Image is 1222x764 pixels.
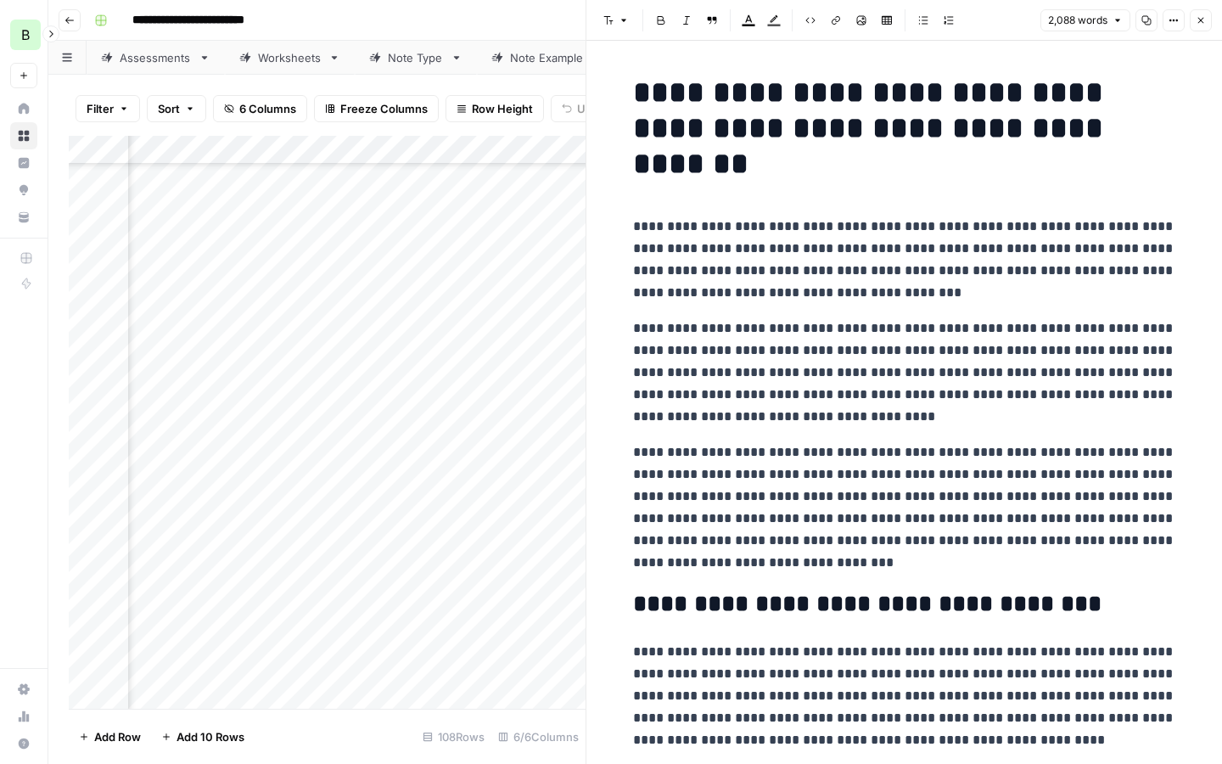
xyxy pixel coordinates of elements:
[10,122,37,149] a: Browse
[477,41,617,75] a: Note Example
[388,49,444,66] div: Note Type
[340,100,428,117] span: Freeze Columns
[87,100,114,117] span: Filter
[147,95,206,122] button: Sort
[1048,13,1107,28] span: 2,088 words
[76,95,140,122] button: Filter
[10,95,37,122] a: Home
[213,95,307,122] button: 6 Columns
[10,730,37,757] button: Help + Support
[314,95,439,122] button: Freeze Columns
[258,49,322,66] div: Worksheets
[69,723,151,750] button: Add Row
[10,149,37,177] a: Insights
[10,204,37,231] a: Your Data
[1040,9,1130,31] button: 2,088 words
[416,723,491,750] div: 108 Rows
[491,723,586,750] div: 6/6 Columns
[577,100,606,117] span: Undo
[10,676,37,703] a: Settings
[510,49,584,66] div: Note Example
[177,728,244,745] span: Add 10 Rows
[10,703,37,730] a: Usage
[94,728,141,745] span: Add Row
[120,49,192,66] div: Assessments
[355,41,477,75] a: Note Type
[10,14,37,56] button: Workspace: Blueprint
[239,100,296,117] span: 6 Columns
[21,25,30,45] span: B
[472,100,533,117] span: Row Height
[10,177,37,204] a: Opportunities
[87,41,225,75] a: Assessments
[151,723,255,750] button: Add 10 Rows
[446,95,544,122] button: Row Height
[158,100,180,117] span: Sort
[225,41,355,75] a: Worksheets
[551,95,617,122] button: Undo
